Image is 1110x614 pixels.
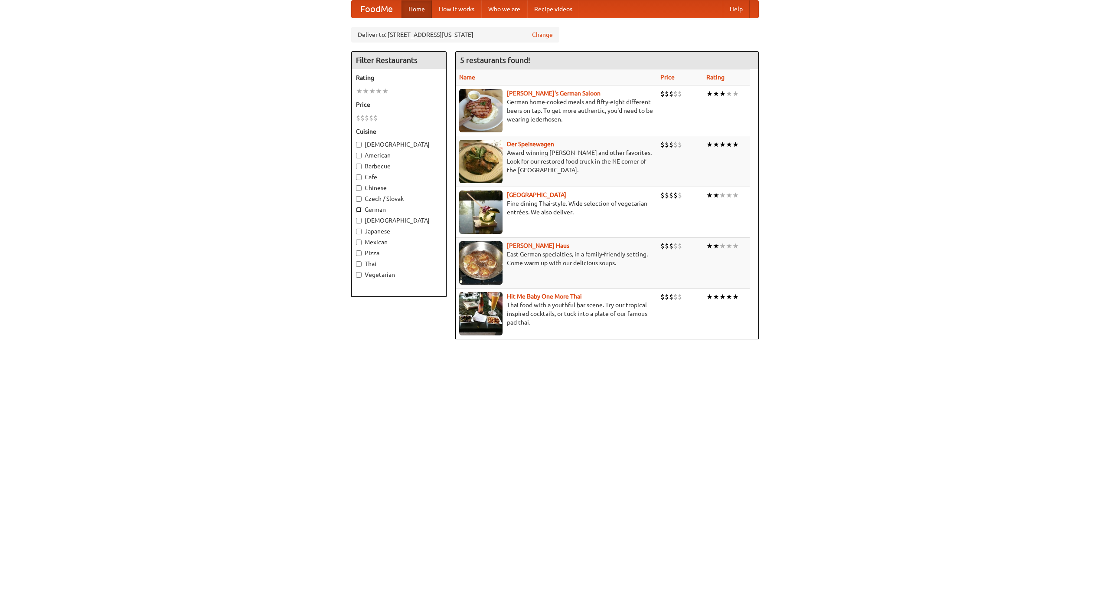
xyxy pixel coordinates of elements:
li: ★ [706,140,713,149]
label: Czech / Slovak [356,194,442,203]
li: ★ [706,190,713,200]
a: [GEOGRAPHIC_DATA] [507,191,566,198]
input: Czech / Slovak [356,196,362,202]
h4: Filter Restaurants [352,52,446,69]
a: [PERSON_NAME]'s German Saloon [507,90,601,97]
a: Change [532,30,553,39]
input: Pizza [356,250,362,256]
input: Vegetarian [356,272,362,278]
li: $ [673,190,678,200]
li: ★ [726,89,732,99]
li: ★ [713,241,719,251]
li: $ [678,140,682,149]
li: ★ [369,86,375,96]
li: ★ [732,241,739,251]
li: $ [660,292,665,302]
p: Thai food with a youthful bar scene. Try our tropical inspired cocktails, or tuck into a plate of... [459,301,653,327]
li: $ [660,140,665,149]
label: German [356,205,442,214]
li: $ [669,241,673,251]
li: ★ [706,89,713,99]
li: $ [660,190,665,200]
input: [DEMOGRAPHIC_DATA] [356,142,362,148]
input: Mexican [356,240,362,245]
li: ★ [719,292,726,302]
label: American [356,151,442,160]
li: $ [678,241,682,251]
label: [DEMOGRAPHIC_DATA] [356,216,442,225]
img: kohlhaus.jpg [459,241,503,285]
li: ★ [719,190,726,200]
label: [DEMOGRAPHIC_DATA] [356,140,442,149]
li: $ [673,89,678,99]
label: Japanese [356,227,442,236]
a: [PERSON_NAME] Haus [507,242,569,249]
li: $ [660,89,665,99]
p: German home-cooked meals and fifty-eight different beers on tap. To get more authentic, you'd nee... [459,98,653,124]
a: FoodMe [352,0,402,18]
li: $ [673,241,678,251]
input: Thai [356,261,362,267]
a: Who we are [481,0,527,18]
input: Cafe [356,174,362,180]
label: Cafe [356,173,442,181]
a: Hit Me Baby One More Thai [507,293,582,300]
p: East German specialties, in a family-friendly setting. Come warm up with our delicious soups. [459,250,653,267]
li: ★ [713,292,719,302]
a: Der Speisewagen [507,141,554,148]
li: $ [665,190,669,200]
li: $ [373,113,378,123]
label: Mexican [356,238,442,246]
input: Barbecue [356,164,362,169]
label: Chinese [356,184,442,192]
h5: Price [356,100,442,109]
label: Barbecue [356,162,442,171]
li: $ [356,113,360,123]
li: ★ [719,89,726,99]
a: Help [723,0,750,18]
li: ★ [713,140,719,149]
li: ★ [706,292,713,302]
input: Japanese [356,229,362,234]
p: Fine dining Thai-style. Wide selection of vegetarian entrées. We also deliver. [459,199,653,217]
li: $ [665,241,669,251]
li: ★ [719,140,726,149]
label: Vegetarian [356,270,442,279]
li: ★ [356,86,362,96]
li: ★ [713,190,719,200]
li: $ [669,140,673,149]
li: ★ [362,86,369,96]
a: How it works [432,0,481,18]
h5: Rating [356,73,442,82]
a: Recipe videos [527,0,579,18]
input: American [356,153,362,158]
li: $ [673,292,678,302]
li: ★ [726,190,732,200]
input: Chinese [356,185,362,191]
h5: Cuisine [356,127,442,136]
li: ★ [726,140,732,149]
a: Rating [706,74,725,81]
li: ★ [732,89,739,99]
li: $ [669,292,673,302]
ng-pluralize: 5 restaurants found! [460,56,530,64]
a: Home [402,0,432,18]
label: Thai [356,259,442,268]
li: ★ [726,241,732,251]
li: ★ [726,292,732,302]
input: [DEMOGRAPHIC_DATA] [356,218,362,223]
li: $ [669,190,673,200]
input: German [356,207,362,213]
li: $ [678,292,682,302]
li: $ [669,89,673,99]
img: babythai.jpg [459,292,503,335]
li: $ [369,113,373,123]
li: $ [678,89,682,99]
li: $ [678,190,682,200]
li: $ [665,292,669,302]
li: ★ [382,86,388,96]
